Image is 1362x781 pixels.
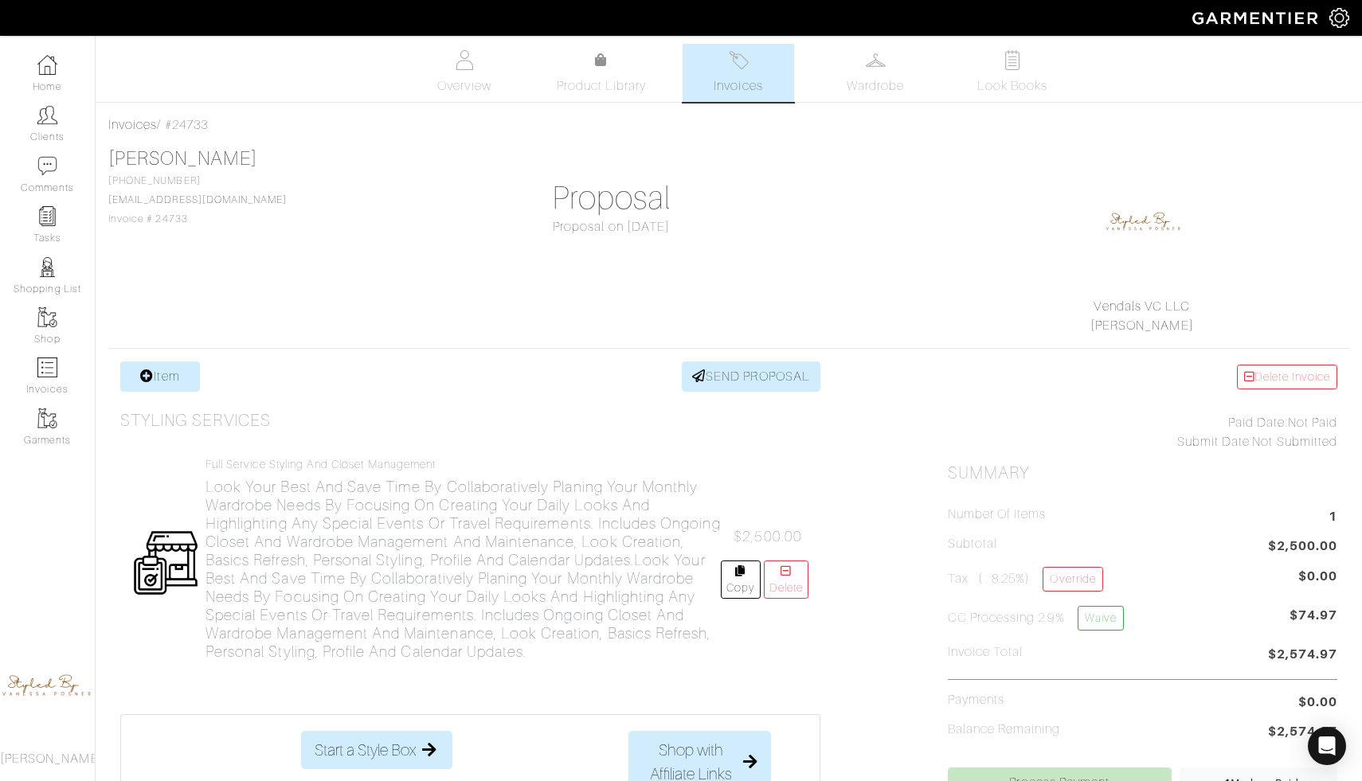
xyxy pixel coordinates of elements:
[847,76,904,96] span: Wardrobe
[417,179,806,217] h1: Proposal
[108,194,287,205] a: [EMAIL_ADDRESS][DOMAIN_NAME]
[37,257,57,277] img: stylists-icon-eb353228a002819b7ec25b43dbf5f0378dd9e0616d9560372ff212230b889e62.png
[417,217,806,236] div: Proposal on [DATE]
[1237,365,1337,389] a: Delete Invoice
[205,458,721,661] a: Full Service Styling and Closet Management Look your best and save time by collaboratively planin...
[455,50,475,70] img: basicinfo-40fd8af6dae0f16599ec9e87c0ef1c0a1fdea2edbe929e3d69a839185d80c458.svg
[734,529,801,545] span: $2,500.00
[1308,727,1346,765] div: Open Intercom Messenger
[1268,645,1337,666] span: $2,574.97
[108,115,1349,135] div: / #24733
[37,408,57,428] img: garments-icon-b7da505a4dc4fd61783c78ac3ca0ef83fa9d6f193b1c9dc38574b1d14d53ca28.png
[1104,185,1184,265] img: SPjMWkmFyCkDuwtowSwRSGZ1.png
[1094,299,1190,314] a: Vendals VC LLC
[1290,606,1337,637] span: $74.97
[1298,693,1337,712] span: $0.00
[37,156,57,176] img: comment-icon-a0a6a9ef722e966f86d9cbdc48e553b5cf19dbc54f86b18d962a5391bc8f6eb6.png
[546,51,657,96] a: Product Library
[729,50,749,70] img: orders-27d20c2124de7fd6de4e0e44c1d41de31381a507db9b33961299e4e07d508b8c.svg
[1043,567,1102,592] a: Override
[108,148,257,169] a: [PERSON_NAME]
[1184,4,1329,32] img: garmentier-logo-header-white-b43fb05a5012e4ada735d5af1a66efaba907eab6374d6393d1fbf88cb4ef424d.png
[948,645,1023,660] h5: Invoice Total
[1329,8,1349,28] img: gear-icon-white-bd11855cb880d31180b6d7d6211b90ccbf57a29d726f0c71d8c61bd08dd39cc2.png
[957,44,1068,102] a: Look Books
[108,118,157,132] a: Invoices
[132,529,199,596] img: Womens_Service-b2905c8a555b134d70f80a63ccd9711e5cb40bac1cff00c12a43f244cd2c1cd3.png
[714,76,762,96] span: Invoices
[205,458,721,471] h4: Full Service Styling and Closet Management
[437,76,491,96] span: Overview
[948,507,1047,522] h5: Number of Items
[557,76,647,96] span: Product Library
[948,693,1004,708] h5: Payments
[1090,318,1194,333] a: [PERSON_NAME]
[108,175,287,225] span: [PHONE_NUMBER] Invoice # 24733
[1329,507,1337,529] span: 1
[948,567,1103,592] h5: Tax ( : 8.25%)
[1268,722,1337,744] span: $2,574.97
[948,413,1337,451] div: Not Paid Not Submitted
[866,50,886,70] img: wardrobe-487a4870c1b7c33e795ec22d11cfc2ed9d08956e64fb3008fe2437562e282088.svg
[120,361,200,392] a: Item
[37,55,57,75] img: dashboard-icon-dbcd8f5a0b271acd01030246c82b418ddd0df26cd7fceb0bd07c9910d44c42f6.png
[120,411,271,431] h3: Styling Services
[1228,416,1288,430] span: Paid Date:
[315,738,416,762] span: Start a Style Box
[37,206,57,226] img: reminder-icon-8004d30b9f0a5d33ae49ab947aed9ed385cf756f9e5892f1edd6e32f2345188e.png
[764,560,808,599] a: Delete
[1003,50,1023,70] img: todo-9ac3debb85659649dc8f770b8b6100bb5dab4b48dedcbae339e5042a72dfd3cc.svg
[1177,435,1253,449] span: Submit Date:
[301,731,452,769] button: Start a Style Box
[977,76,1048,96] span: Look Books
[37,105,57,125] img: clients-icon-6bae9207a08558b7cb47a8932f037763ab4055f8c8b6bfacd5dc20c3e0201464.png
[948,537,997,552] h5: Subtotal
[682,361,820,392] a: SEND PROPOSAL
[1268,537,1337,558] span: $2,500.00
[820,44,931,102] a: Wardrobe
[683,44,794,102] a: Invoices
[409,44,520,102] a: Overview
[948,606,1124,631] h5: CC Processing 2.9%
[948,722,1061,737] h5: Balance Remaining
[37,357,57,377] img: orders-icon-0abe47150d42831381b5fb84f609e132dff9fe21cb692f30cb5eec754e2cba89.png
[948,463,1337,483] h2: Summary
[205,478,721,661] h2: Look your best and save time by collaboratively planing your monthly wardrobe needs by focusing o...
[1078,606,1124,631] a: Waive
[1298,567,1337,586] span: $0.00
[37,307,57,327] img: garments-icon-b7da505a4dc4fd61783c78ac3ca0ef83fa9d6f193b1c9dc38574b1d14d53ca28.png
[721,560,760,599] a: Copy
